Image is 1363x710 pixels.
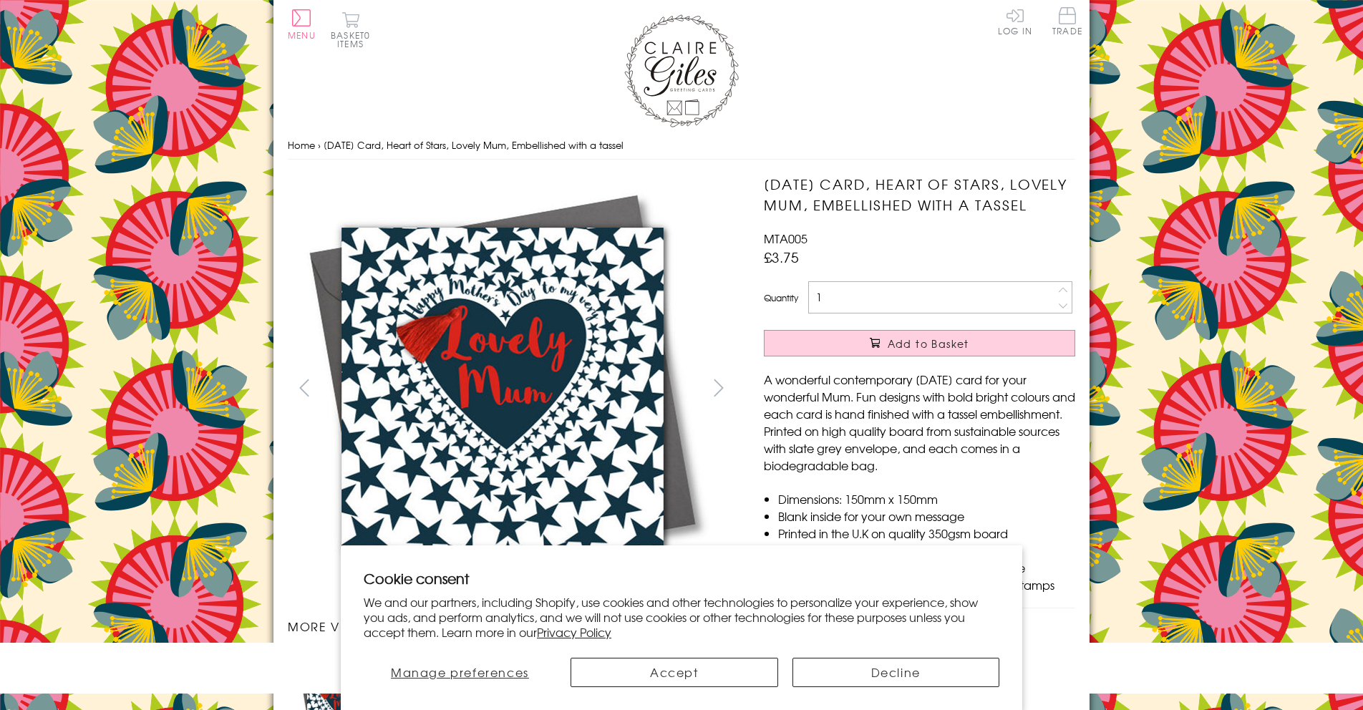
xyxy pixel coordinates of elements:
[764,247,799,267] span: £3.75
[764,230,807,247] span: MTA005
[288,138,315,152] a: Home
[288,9,316,39] button: Menu
[288,29,316,42] span: Menu
[331,11,370,48] button: Basket0 items
[364,658,556,687] button: Manage preferences
[337,29,370,50] span: 0 items
[778,525,1075,542] li: Printed in the U.K on quality 350gsm board
[288,174,717,603] img: Mother's Day Card, Heart of Stars, Lovely Mum, Embellished with a tassel
[778,542,1075,559] li: Comes wrapped in Compostable bag
[735,174,1165,603] img: Mother's Day Card, Heart of Stars, Lovely Mum, Embellished with a tassel
[288,371,320,404] button: prev
[288,618,735,635] h3: More views
[1052,7,1082,38] a: Trade
[324,138,624,152] span: [DATE] Card, Heart of Stars, Lovely Mum, Embellished with a tassel
[624,14,739,127] img: Claire Giles Greetings Cards
[998,7,1032,35] a: Log In
[318,138,321,152] span: ›
[391,663,529,681] span: Manage preferences
[764,174,1075,215] h1: [DATE] Card, Heart of Stars, Lovely Mum, Embellished with a tassel
[888,336,969,351] span: Add to Basket
[364,568,999,588] h2: Cookie consent
[1052,7,1082,35] span: Trade
[764,291,798,304] label: Quantity
[571,658,778,687] button: Accept
[778,490,1075,507] li: Dimensions: 150mm x 150mm
[764,371,1075,474] p: A wonderful contemporary [DATE] card for your wonderful Mum. Fun designs with bold bright colours...
[792,658,1000,687] button: Decline
[778,507,1075,525] li: Blank inside for your own message
[703,371,735,404] button: next
[764,330,1075,356] button: Add to Basket
[288,131,1075,160] nav: breadcrumbs
[537,623,611,641] a: Privacy Policy
[364,595,999,639] p: We and our partners, including Shopify, use cookies and other technologies to personalize your ex...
